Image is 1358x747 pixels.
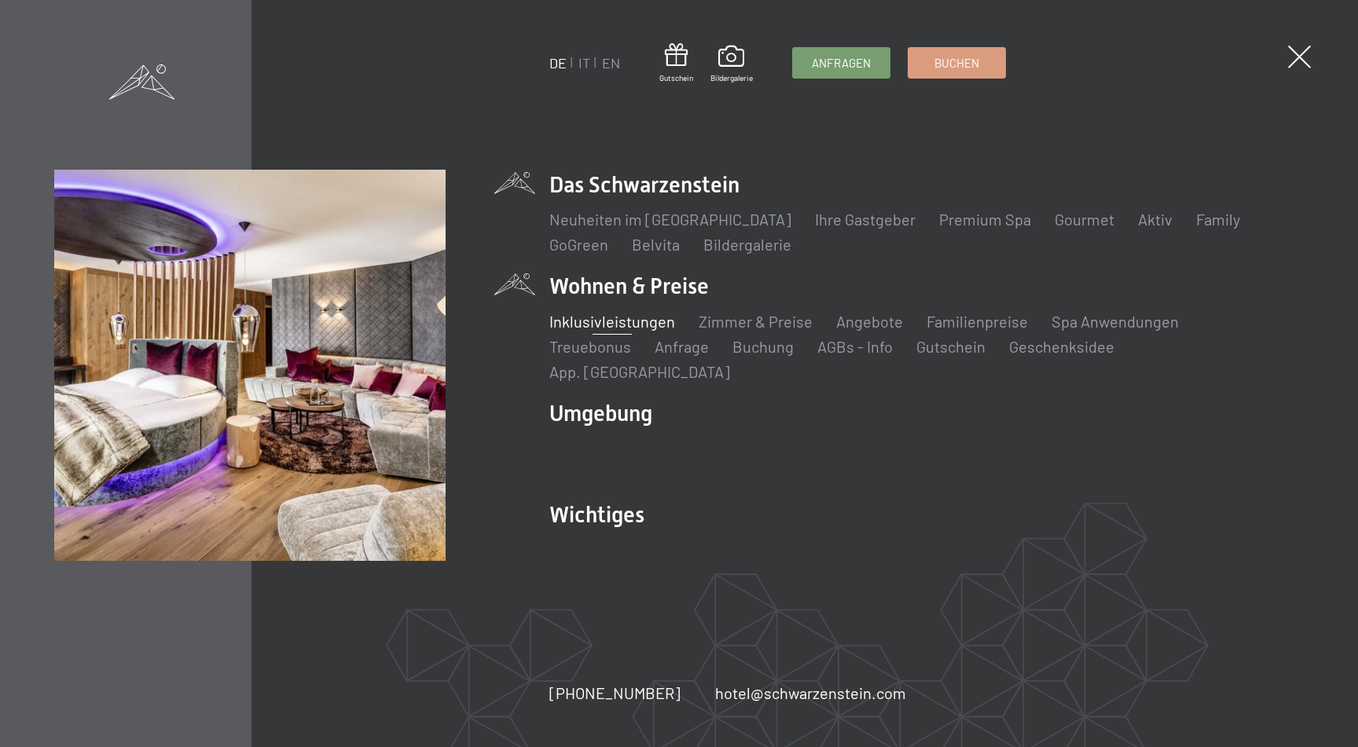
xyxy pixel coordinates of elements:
a: Aktiv [1138,210,1173,229]
a: DE [549,54,567,71]
a: Bildergalerie [710,46,753,83]
a: [PHONE_NUMBER] [549,682,681,704]
a: Inklusivleistungen [549,312,675,331]
span: Bildergalerie [710,72,753,83]
a: GoGreen [549,235,608,254]
a: IT [578,54,590,71]
span: Anfragen [812,55,871,71]
a: Neuheiten im [GEOGRAPHIC_DATA] [549,210,791,229]
a: Familienpreise [927,312,1028,331]
a: Spa Anwendungen [1052,312,1179,331]
a: Belvita [632,235,680,254]
a: App. [GEOGRAPHIC_DATA] [549,362,730,381]
a: Zimmer & Preise [699,312,813,331]
a: Gutschein [916,337,985,356]
a: Treuebonus [549,337,631,356]
a: Anfrage [655,337,709,356]
a: Family [1196,210,1240,229]
span: [PHONE_NUMBER] [549,683,681,702]
a: Bildergalerie [703,235,791,254]
a: hotel@schwarzenstein.com [715,682,906,704]
a: Ihre Gastgeber [815,210,916,229]
a: Gourmet [1055,210,1114,229]
a: AGBs - Info [817,337,893,356]
a: Buchung [732,337,794,356]
span: Gutschein [659,72,693,83]
span: Buchen [934,55,979,71]
a: Geschenksidee [1009,337,1114,356]
a: Anfragen [793,48,890,78]
a: Buchen [908,48,1005,78]
a: Gutschein [659,43,693,83]
a: Premium Spa [939,210,1031,229]
a: Angebote [836,312,903,331]
a: EN [602,54,620,71]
